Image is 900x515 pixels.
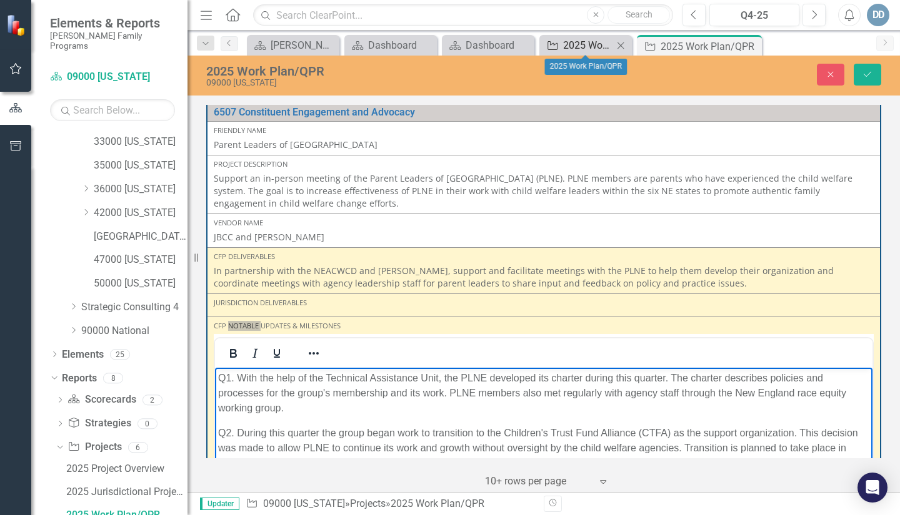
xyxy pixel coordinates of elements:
[709,4,799,26] button: Q4-25
[6,13,29,37] img: ClearPoint Strategy
[50,70,175,84] a: 09000 [US_STATE]
[253,4,673,26] input: Search ClearPoint...
[128,442,148,453] div: 6
[94,277,187,291] a: 50000 [US_STATE]
[266,345,287,362] button: Underline
[66,486,187,498] div: 2025 Jurisdictional Projects Assessment
[368,37,434,53] div: Dashboard
[103,373,123,383] div: 8
[94,182,187,197] a: 36000 [US_STATE]
[67,393,136,407] a: Scorecards
[81,300,187,315] a: Strategic Consulting 4
[63,482,187,502] a: 2025 Jurisdictional Projects Assessment
[347,37,434,53] a: Dashboard
[67,416,131,431] a: Strategies
[214,231,324,243] span: JBCC and [PERSON_NAME]
[250,37,336,53] a: [PERSON_NAME] Overview
[661,39,759,54] div: 2025 Work Plan/QPR
[542,37,613,53] a: 2025 Work Plan/QPR
[867,4,889,26] button: DD
[110,349,130,360] div: 25
[607,6,670,24] button: Search
[94,135,187,149] a: 33000 [US_STATE]
[214,159,874,169] div: Project Description
[214,125,874,135] div: Friendly Name
[214,298,874,308] div: Jurisdiction Deliverables
[50,99,175,121] input: Search Below...
[50,16,175,31] span: Elements & Reports
[137,418,157,429] div: 0
[67,440,121,454] a: Projects
[244,345,266,362] button: Italic
[200,498,239,510] span: Updater
[94,206,187,220] a: 42000 [US_STATE]
[214,218,874,228] div: Vendor Name
[94,230,187,244] a: [GEOGRAPHIC_DATA][US_STATE]
[303,345,324,362] button: Reveal or hide additional toolbar items
[142,395,162,405] div: 2
[350,498,386,509] a: Projects
[206,64,578,78] div: 2025 Work Plan/QPR
[263,498,345,509] a: 09000 [US_STATE]
[214,265,874,290] p: In partnership with the NEACWCD and [PERSON_NAME], support and facilitate meetings with the PLNE ...
[214,321,874,331] div: CFP Notable Updates & Milestones
[206,78,578,87] div: 09000 [US_STATE]
[246,497,534,511] div: » »
[62,371,97,386] a: Reports
[62,348,104,362] a: Elements
[466,37,531,53] div: Dashboard
[222,345,244,362] button: Bold
[66,463,187,474] div: 2025 Project Overview
[50,31,175,51] small: [PERSON_NAME] Family Programs
[857,473,887,503] div: Open Intercom Messenger
[445,37,531,53] a: Dashboard
[63,459,187,479] a: 2025 Project Overview
[81,324,187,338] a: 90000 National
[214,172,874,210] p: Support an in-person meeting of the Parent Leaders of [GEOGRAPHIC_DATA] (PLNE). PLNE members are ...
[545,59,627,75] div: 2025 Work Plan/QPR
[626,9,652,19] span: Search
[714,8,795,23] div: Q4-25
[214,107,874,118] a: 6507 Constituent Engagement and Advocacy
[214,139,377,150] span: Parent Leaders of [GEOGRAPHIC_DATA]
[563,37,613,53] div: 2025 Work Plan/QPR
[214,252,874,262] div: CFP Deliverables
[271,37,336,53] div: [PERSON_NAME] Overview
[391,498,484,509] div: 2025 Work Plan/QPR
[94,159,187,173] a: 35000 [US_STATE]
[94,253,187,267] a: 47000 [US_STATE]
